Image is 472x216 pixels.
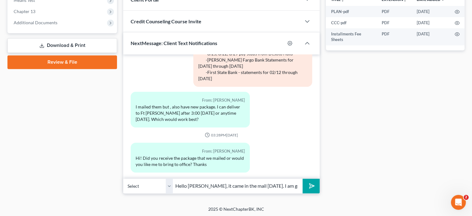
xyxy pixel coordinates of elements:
[377,6,412,17] td: PDF
[131,40,217,46] span: NextMessage: Client Text Notifications
[136,104,245,122] div: I mailed them but , also have new package. I can deliver to Ft [PERSON_NAME] after 3:00 [DATE] or...
[136,97,245,104] div: From: [PERSON_NAME]
[136,148,245,155] div: From: [PERSON_NAME]
[326,28,377,45] td: Installments Fee Sheets
[198,38,307,82] div: Reminder that the following documents are still due to prepare your case: -8/25, 8/22, 8/29 pay s...
[7,55,117,69] a: Review & File
[412,6,450,17] td: [DATE]
[131,132,312,138] div: 03:28PM[DATE]
[14,9,35,14] span: Chapter 13
[7,38,117,53] a: Download & Print
[377,17,412,28] td: PDF
[464,195,469,200] span: 2
[326,6,377,17] td: PLAN-pdf
[412,28,450,45] td: [DATE]
[412,17,450,28] td: [DATE]
[377,28,412,45] td: PDF
[451,195,466,210] iframe: Intercom live chat
[326,17,377,28] td: CCC-pdf
[173,178,303,194] input: Say something...
[131,18,201,24] span: Credit Counseling Course Invite
[14,20,57,25] span: Additional Documents
[136,155,245,168] div: Hi! Did you receive the package that we mailed or would you like me to bring to office? Thanks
